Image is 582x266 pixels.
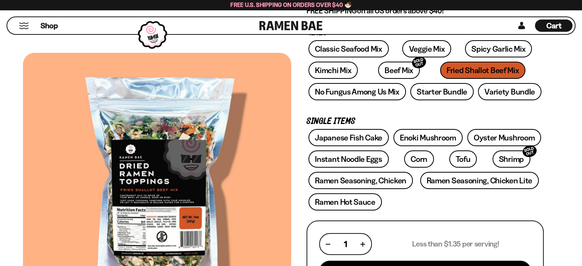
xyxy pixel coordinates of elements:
[412,239,499,249] p: Less than $1.35 per serving!
[378,62,420,79] a: Beef MixSOLD OUT
[411,55,427,70] div: SOLD OUT
[308,129,389,146] a: Japanese Fish Cake
[230,1,352,8] span: Free U.S. Shipping on Orders over $40 🍜
[41,20,58,32] a: Shop
[308,150,388,168] a: Instant Noodle Eggs
[344,239,347,249] span: 1
[410,83,474,100] a: Starter Bundle
[535,17,572,34] a: Cart
[402,40,451,57] a: Veggie Mix
[404,150,434,168] a: Corn
[308,40,388,57] a: Classic Seafood Mix
[393,129,463,146] a: Enoki Mushroom
[308,83,406,100] a: No Fungus Among Us Mix
[306,118,544,125] p: Single Items
[41,21,58,31] span: Shop
[420,172,539,189] a: Ramen Seasoning, Chicken Lite
[19,23,29,29] button: Mobile Menu Trigger
[465,40,532,57] a: Spicy Garlic Mix
[308,172,413,189] a: Ramen Seasoning, Chicken
[521,144,538,159] div: SOLD OUT
[478,83,541,100] a: Variety Bundle
[308,62,358,79] a: Kimchi Mix
[492,150,530,168] a: ShrimpSOLD OUT
[449,150,477,168] a: Tofu
[308,193,382,211] a: Ramen Hot Sauce
[546,21,561,30] span: Cart
[467,129,541,146] a: Oyster Mushroom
